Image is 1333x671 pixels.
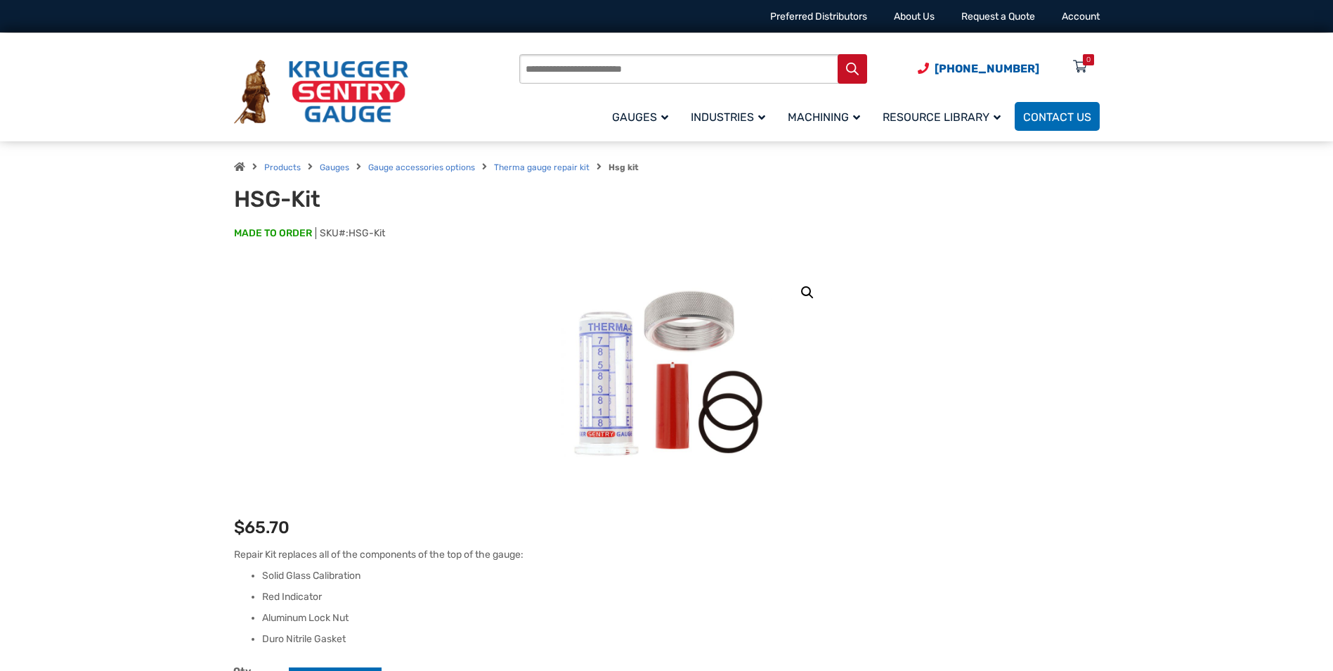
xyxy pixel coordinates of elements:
[918,60,1039,77] a: Phone Number (920) 434-8860
[779,100,874,133] a: Machining
[264,162,301,172] a: Products
[1062,11,1100,23] a: Account
[316,227,385,239] span: SKU#:
[691,110,765,124] span: Industries
[604,100,682,133] a: Gauges
[883,110,1001,124] span: Resource Library
[234,186,580,212] h1: HSG-Kit
[368,162,475,172] a: Gauge accessories options
[262,590,1100,604] li: Red Indicator
[234,60,408,124] img: Krueger Sentry Gauge
[770,11,867,23] a: Preferred Distributors
[612,110,668,124] span: Gauges
[494,162,590,172] a: Therma gauge repair kit
[1086,54,1091,65] div: 0
[961,11,1035,23] a: Request a Quote
[682,100,779,133] a: Industries
[349,227,385,239] span: HSG-Kit
[609,162,639,172] strong: Hsg kit
[234,518,245,537] span: $
[320,162,349,172] a: Gauges
[788,110,860,124] span: Machining
[262,611,1100,625] li: Aluminum Lock Nut
[874,100,1015,133] a: Resource Library
[795,280,820,305] a: View full-screen image gallery
[262,569,1100,583] li: Solid Glass Calibration
[234,226,312,241] span: MADE TO ORDER
[894,11,935,23] a: About Us
[1023,110,1091,124] span: Contact Us
[234,547,1100,562] p: Repair Kit replaces all of the components of the top of the gauge:
[234,518,290,537] bdi: 65.70
[1015,102,1100,131] a: Contact Us
[935,62,1039,75] span: [PHONE_NUMBER]
[262,632,1100,646] li: Duro Nitrile Gasket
